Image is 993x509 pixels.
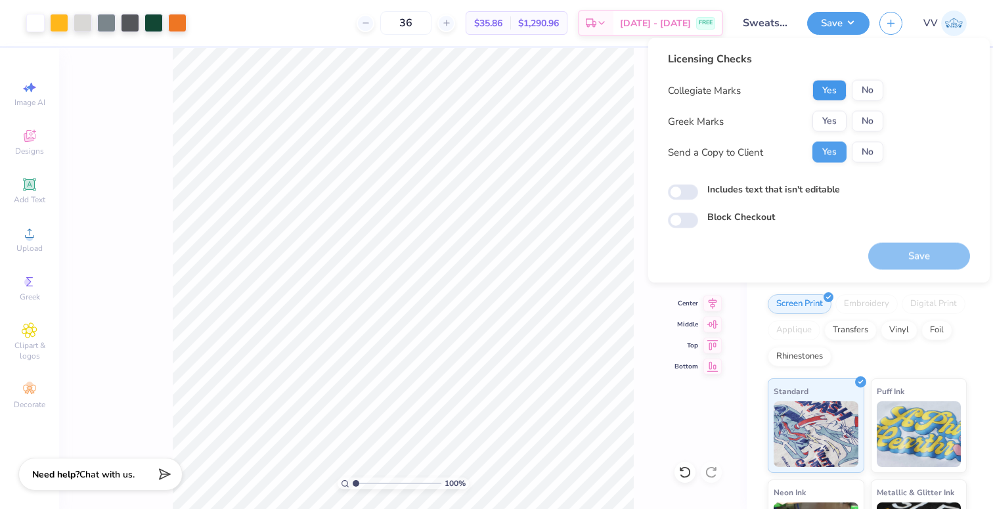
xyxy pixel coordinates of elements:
button: No [852,111,883,132]
button: No [852,142,883,163]
div: Send a Copy to Client [668,144,763,160]
img: Via Villanueva [941,11,967,36]
input: – – [380,11,431,35]
span: Standard [774,384,808,398]
span: [DATE] - [DATE] [620,16,691,30]
span: Image AI [14,97,45,108]
span: Metallic & Glitter Ink [877,485,954,499]
button: Yes [812,111,847,132]
span: VV [923,16,938,31]
span: Puff Ink [877,384,904,398]
div: Collegiate Marks [668,83,741,98]
div: Rhinestones [768,347,831,366]
div: Greek Marks [668,114,724,129]
div: Foil [921,321,952,340]
button: Yes [812,80,847,101]
span: Designs [15,146,44,156]
input: Untitled Design [733,10,797,36]
span: FREE [699,18,713,28]
span: $35.86 [474,16,502,30]
label: Includes text that isn't editable [707,183,840,196]
div: Screen Print [768,294,831,314]
span: Top [674,341,698,350]
img: Standard [774,401,858,467]
span: Decorate [14,399,45,410]
div: Digital Print [902,294,965,314]
button: Save [807,12,870,35]
span: Center [674,299,698,308]
button: Yes [812,142,847,163]
div: Embroidery [835,294,898,314]
span: 100 % [445,477,466,489]
label: Block Checkout [707,210,775,224]
button: No [852,80,883,101]
img: Puff Ink [877,401,961,467]
a: VV [923,11,967,36]
div: Licensing Checks [668,51,883,67]
span: Clipart & logos [7,340,53,361]
span: Upload [16,243,43,254]
strong: Need help? [32,468,79,481]
span: Bottom [674,362,698,371]
span: $1,290.96 [518,16,559,30]
span: Neon Ink [774,485,806,499]
span: Add Text [14,194,45,205]
div: Vinyl [881,321,917,340]
span: Chat with us. [79,468,135,481]
span: Greek [20,292,40,302]
div: Applique [768,321,820,340]
div: Transfers [824,321,877,340]
span: Middle [674,320,698,329]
